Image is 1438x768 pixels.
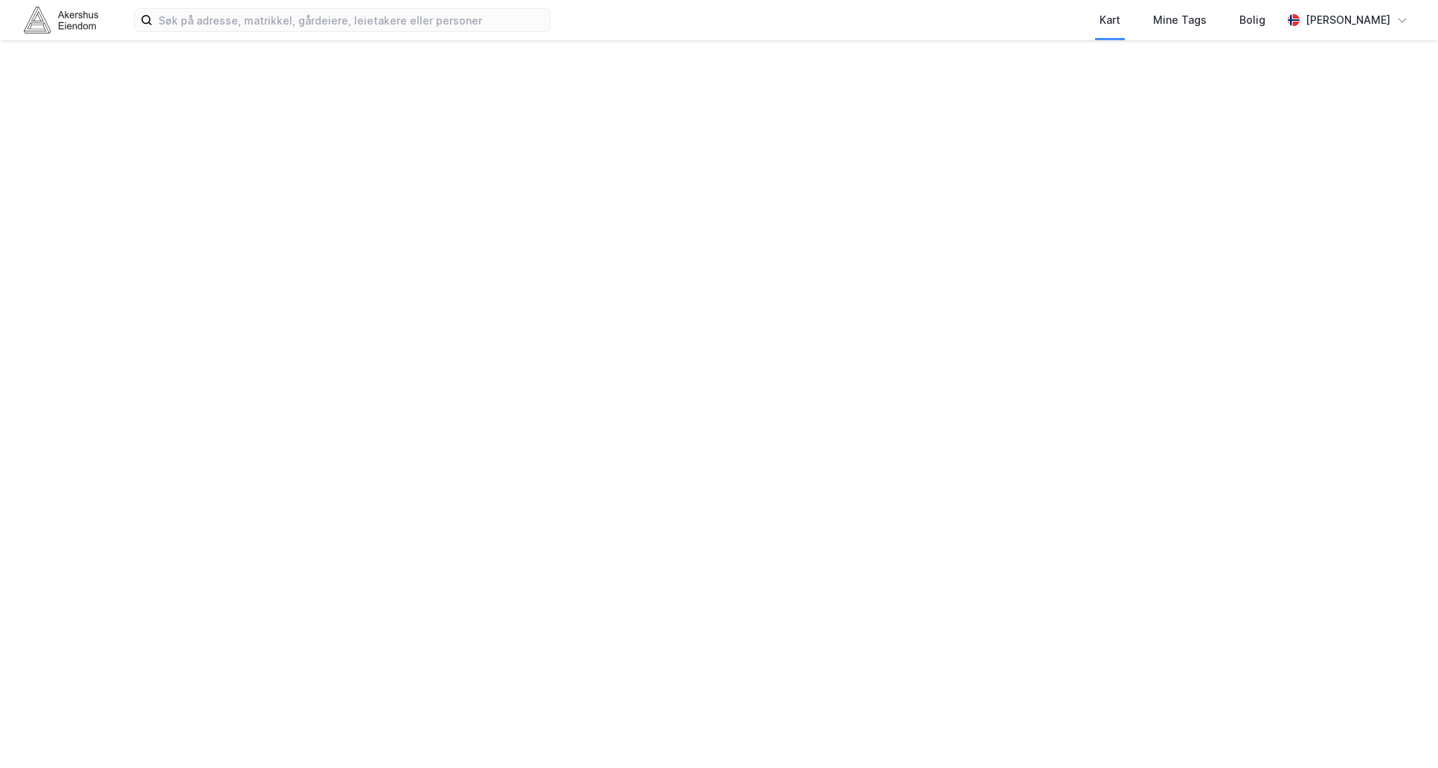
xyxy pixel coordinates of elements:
[24,7,98,33] img: akershus-eiendom-logo.9091f326c980b4bce74ccdd9f866810c.svg
[153,9,550,31] input: Søk på adresse, matrikkel, gårdeiere, leietakere eller personer
[1239,11,1265,29] div: Bolig
[1364,697,1438,768] iframe: Chat Widget
[1306,11,1390,29] div: [PERSON_NAME]
[1100,11,1120,29] div: Kart
[1153,11,1207,29] div: Mine Tags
